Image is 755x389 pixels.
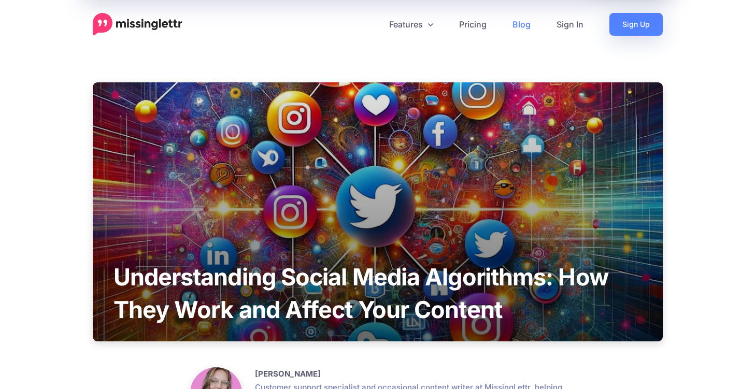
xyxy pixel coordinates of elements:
a: Features [376,13,446,36]
a: Blog [500,13,544,36]
b: [PERSON_NAME] [255,369,321,379]
a: Home [93,13,182,36]
a: Sign Up [609,13,663,36]
a: Sign In [544,13,596,36]
a: Pricing [446,13,500,36]
h1: Understanding Social Media Algorithms: How They Work and Affect Your Content [93,261,663,326]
